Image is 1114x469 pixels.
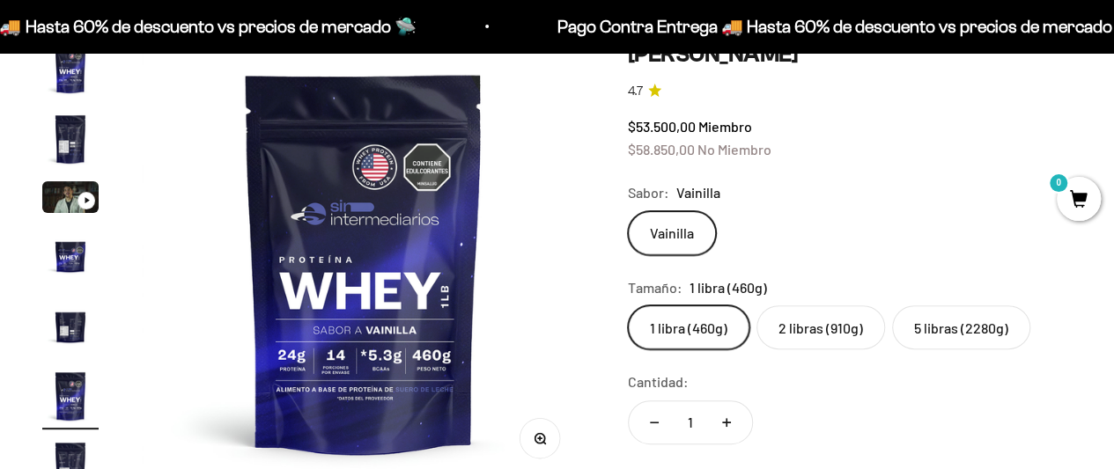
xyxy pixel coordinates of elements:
span: $58.850,00 [628,141,695,158]
span: No Miembro [697,141,771,158]
button: Ir al artículo 1 [42,40,99,102]
button: Reducir cantidad [629,401,680,443]
button: Ir al artículo 5 [42,297,99,359]
h1: [PERSON_NAME] [628,40,1072,68]
img: Proteína Whey - Vainilla [42,297,99,354]
span: Miembro [698,118,752,135]
label: Cantidad: [628,370,689,393]
mark: 0 [1048,172,1069,194]
legend: Tamaño: [628,276,682,299]
span: 1 libra (460g) [690,276,767,299]
a: 0 [1057,191,1101,210]
button: Ir al artículo 2 [42,111,99,172]
span: Vainilla [676,181,720,204]
button: Ir al artículo 3 [42,181,99,218]
button: Aumentar cantidad [701,401,752,443]
button: Ir al artículo 4 [42,227,99,289]
img: Proteína Whey - Vainilla [42,40,99,97]
button: Ir al artículo 6 [42,368,99,429]
span: $53.500,00 [628,118,696,135]
span: 4.7 [628,82,643,101]
legend: Sabor: [628,181,669,204]
a: 4.74.7 de 5.0 estrellas [628,82,1072,101]
img: Proteína Whey - Vainilla [42,227,99,283]
img: Proteína Whey - Vainilla [42,111,99,167]
img: Proteína Whey - Vainilla [42,368,99,424]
